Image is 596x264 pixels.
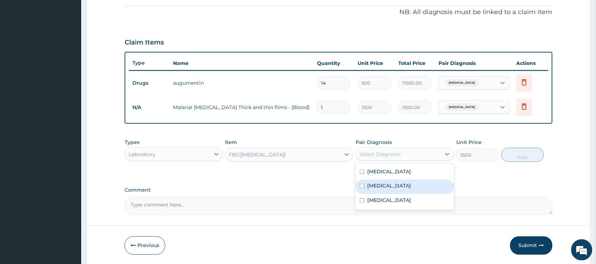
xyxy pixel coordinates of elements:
[129,151,155,158] div: Laboratory
[125,236,165,255] button: Previous
[513,56,548,70] th: Actions
[229,151,286,158] div: FBC([MEDICAL_DATA])
[125,39,164,47] h3: Claim Items
[169,76,314,90] td: augumentin
[129,101,169,114] td: N/A
[501,148,544,162] button: Add
[225,139,237,146] label: Item
[169,56,314,70] th: Name
[446,79,479,86] span: [MEDICAL_DATA]
[129,56,169,70] th: Type
[129,77,169,90] td: Drugs
[169,100,314,114] td: Malarial [MEDICAL_DATA] Thick and thin films - [Blood]
[456,139,482,146] label: Unit Price
[446,104,479,111] span: [MEDICAL_DATA]
[125,187,553,193] label: Comment
[359,151,401,158] div: Select Diagnosis
[4,183,135,208] textarea: Type your message and hit 'Enter'
[367,197,411,204] label: [MEDICAL_DATA]
[435,56,513,70] th: Pair Diagnosis
[116,4,133,20] div: Minimize live chat window
[314,56,354,70] th: Quantity
[367,182,411,190] label: [MEDICAL_DATA]
[37,40,119,49] div: Chat with us now
[41,84,97,155] span: We're online!
[395,56,435,70] th: Total Price
[125,8,553,17] p: NB: All diagnosis must be linked to a claim item
[354,56,395,70] th: Unit Price
[356,139,392,146] label: Pair Diagnosis
[13,35,29,53] img: d_794563401_company_1708531726252_794563401
[510,236,553,255] button: Submit
[125,139,139,145] label: Types
[367,168,411,175] label: [MEDICAL_DATA]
